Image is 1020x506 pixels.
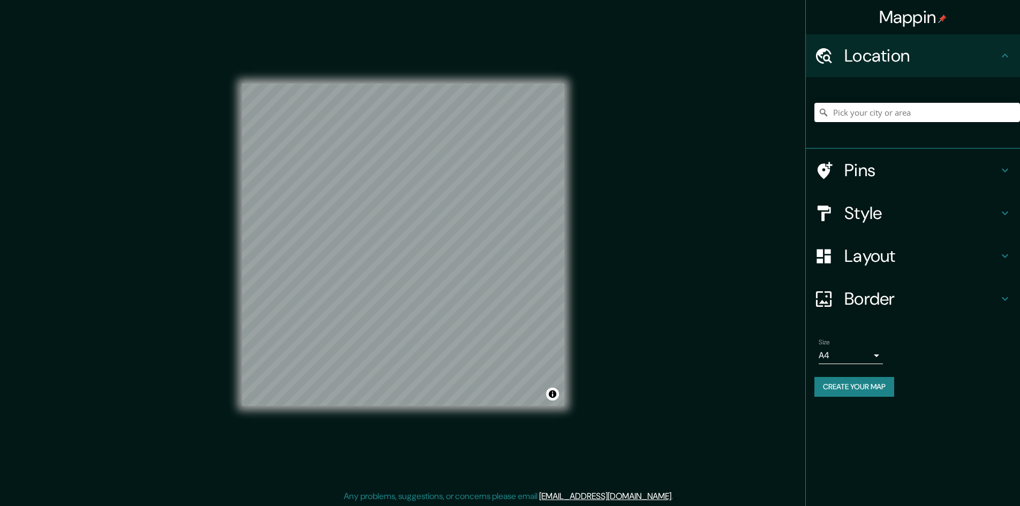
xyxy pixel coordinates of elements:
label: Size [819,338,830,347]
div: Layout [806,235,1020,277]
div: A4 [819,347,883,364]
div: Style [806,192,1020,235]
h4: Mappin [879,6,947,28]
h4: Pins [844,160,999,181]
a: [EMAIL_ADDRESS][DOMAIN_NAME] [539,490,671,502]
h4: Layout [844,245,999,267]
h4: Border [844,288,999,309]
p: Any problems, suggestions, or concerns please email . [344,490,673,503]
div: . [673,490,675,503]
div: Location [806,34,1020,77]
input: Pick your city or area [814,103,1020,122]
div: Pins [806,149,1020,192]
h4: Style [844,202,999,224]
button: Create your map [814,377,894,397]
div: Border [806,277,1020,320]
div: . [675,490,677,503]
h4: Location [844,45,999,66]
iframe: Help widget launcher [925,464,1008,494]
canvas: Map [242,84,564,406]
button: Toggle attribution [546,388,559,401]
img: pin-icon.png [938,14,947,23]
